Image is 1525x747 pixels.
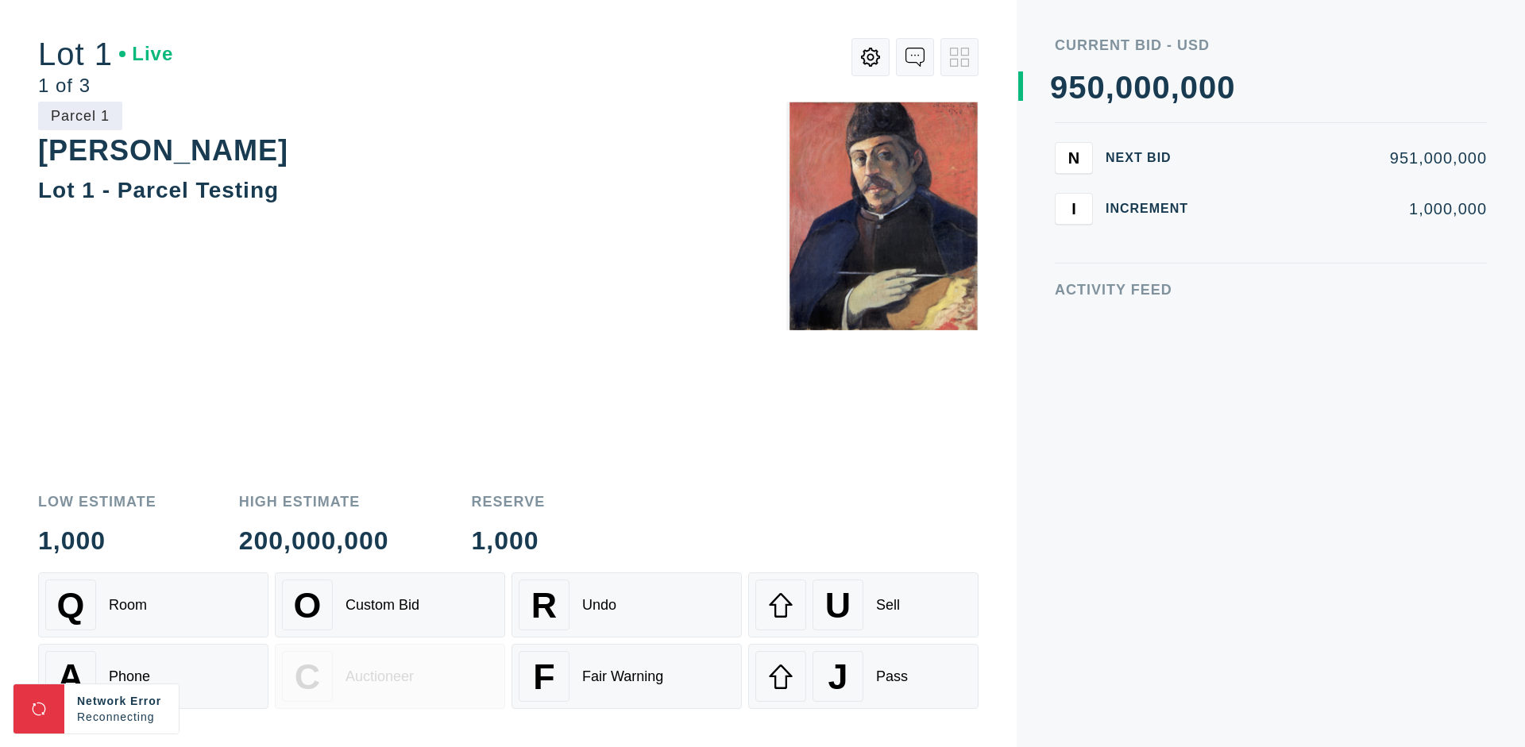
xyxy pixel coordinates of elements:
div: 0 [1152,71,1170,103]
div: 200,000,000 [239,528,389,553]
div: Lot 1 [38,38,173,70]
button: FFair Warning [512,644,742,709]
span: O [294,585,322,626]
div: High Estimate [239,495,389,509]
div: Custom Bid [346,597,419,614]
span: N [1068,148,1079,167]
span: F [533,657,554,697]
button: N [1055,142,1093,174]
div: Reserve [472,495,546,509]
button: I [1055,193,1093,225]
div: Low Estimate [38,495,156,509]
span: I [1071,199,1076,218]
div: 1,000 [472,528,546,553]
button: RUndo [512,572,742,637]
div: Pass [876,668,908,685]
button: APhone [38,644,268,709]
div: Live [119,44,173,64]
div: Network Error [77,693,166,709]
span: U [825,585,851,626]
div: Lot 1 - Parcel Testing [38,178,279,202]
div: , [1171,71,1180,389]
button: CAuctioneer [275,644,505,709]
div: Undo [582,597,616,614]
div: Room [109,597,147,614]
div: 1 of 3 [38,76,173,95]
div: Increment [1106,202,1201,215]
div: 5 [1068,71,1087,103]
span: Q [57,585,85,626]
div: 1,000 [38,528,156,553]
div: 0 [1199,71,1217,103]
span: J [828,657,847,697]
button: QRoom [38,572,268,637]
div: 1,000,000 [1214,201,1487,217]
span: R [531,585,557,626]
div: 0 [1115,71,1133,103]
div: Auctioneer [346,668,414,685]
div: Sell [876,597,900,614]
div: Activity Feed [1055,283,1487,297]
div: 0 [1217,71,1235,103]
button: USell [748,572,979,637]
span: C [295,657,320,697]
button: OCustom Bid [275,572,505,637]
span: A [58,657,83,697]
button: JPass [748,644,979,709]
div: Fair Warning [582,668,663,685]
div: 9 [1050,71,1068,103]
div: , [1106,71,1115,389]
div: 0 [1087,71,1106,103]
div: Phone [109,668,150,685]
div: Reconnecting [77,709,166,725]
div: Current Bid - USD [1055,38,1487,52]
div: 0 [1133,71,1152,103]
div: 951,000,000 [1214,150,1487,166]
div: Parcel 1 [38,102,122,130]
div: 0 [1180,71,1199,103]
div: Next Bid [1106,152,1201,164]
div: [PERSON_NAME] [38,134,288,167]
